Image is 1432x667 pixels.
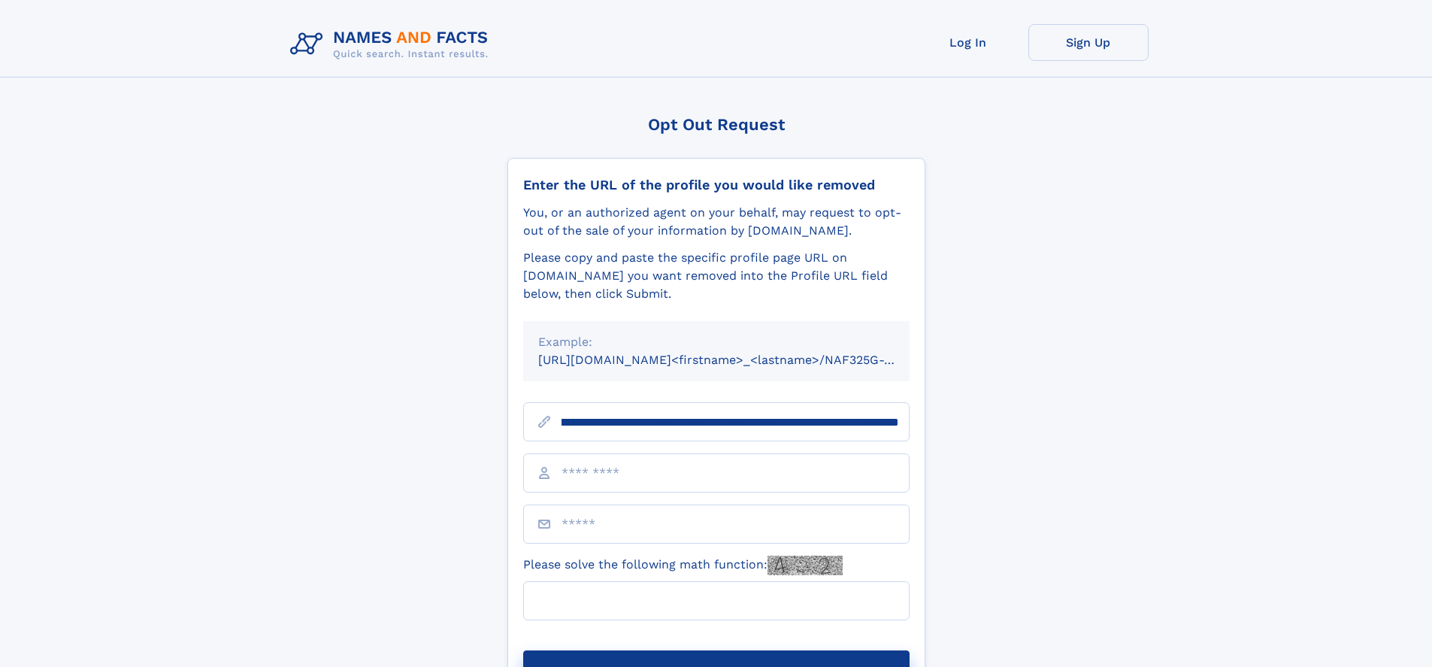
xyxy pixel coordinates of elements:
[523,204,910,240] div: You, or an authorized agent on your behalf, may request to opt-out of the sale of your informatio...
[538,353,938,367] small: [URL][DOMAIN_NAME]<firstname>_<lastname>/NAF325G-xxxxxxxx
[284,24,501,65] img: Logo Names and Facts
[538,333,895,351] div: Example:
[523,177,910,193] div: Enter the URL of the profile you would like removed
[523,556,843,575] label: Please solve the following math function:
[1028,24,1149,61] a: Sign Up
[523,249,910,303] div: Please copy and paste the specific profile page URL on [DOMAIN_NAME] you want removed into the Pr...
[507,115,925,134] div: Opt Out Request
[908,24,1028,61] a: Log In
